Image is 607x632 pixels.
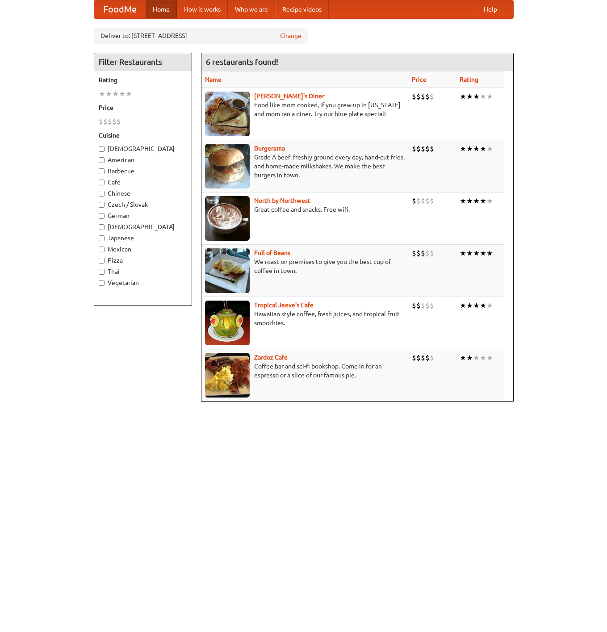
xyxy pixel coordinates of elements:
[99,256,187,265] label: Pizza
[425,353,430,363] li: $
[460,248,466,258] li: ★
[486,196,493,206] li: ★
[412,196,416,206] li: $
[460,76,478,83] a: Rating
[466,144,473,154] li: ★
[430,248,434,258] li: $
[473,301,480,310] li: ★
[460,301,466,310] li: ★
[205,353,250,398] img: zardoz.jpg
[254,197,310,204] a: North by Northwest
[205,257,405,275] p: We roast on premises to give you the best cup of coffee in town.
[430,92,434,101] li: $
[477,0,504,18] a: Help
[99,269,105,275] input: Thai
[254,92,324,100] a: [PERSON_NAME]'s Diner
[254,249,290,256] a: Full of Beans
[275,0,329,18] a: Recipe videos
[425,248,430,258] li: $
[94,28,308,44] div: Deliver to: [STREET_ADDRESS]
[99,144,187,153] label: [DEMOGRAPHIC_DATA]
[99,211,187,220] label: German
[108,117,112,126] li: $
[254,354,288,361] b: Zardoz Cafe
[99,245,187,254] label: Mexican
[466,301,473,310] li: ★
[99,117,103,126] li: $
[412,144,416,154] li: $
[119,89,126,99] li: ★
[473,353,480,363] li: ★
[460,196,466,206] li: ★
[466,353,473,363] li: ★
[105,89,112,99] li: ★
[416,144,421,154] li: $
[460,144,466,154] li: ★
[421,353,425,363] li: $
[206,58,278,66] ng-pluralize: 6 restaurants found!
[99,131,187,140] h5: Cuisine
[473,248,480,258] li: ★
[430,353,434,363] li: $
[205,310,405,327] p: Hawaiian style coffee, fresh juices, and tropical fruit smoothies.
[99,200,187,209] label: Czech / Slovak
[99,224,105,230] input: [DEMOGRAPHIC_DATA]
[430,196,434,206] li: $
[99,157,105,163] input: American
[486,353,493,363] li: ★
[99,167,187,176] label: Barbecue
[473,144,480,154] li: ★
[421,196,425,206] li: $
[486,301,493,310] li: ★
[205,301,250,345] img: jeeves.jpg
[99,235,105,241] input: Japanese
[430,144,434,154] li: $
[460,353,466,363] li: ★
[416,248,421,258] li: $
[460,92,466,101] li: ★
[99,168,105,174] input: Barbecue
[99,278,187,287] label: Vegetarian
[425,92,430,101] li: $
[480,196,486,206] li: ★
[466,92,473,101] li: ★
[412,248,416,258] li: $
[99,89,105,99] li: ★
[473,92,480,101] li: ★
[416,196,421,206] li: $
[412,76,427,83] a: Price
[99,234,187,243] label: Japanese
[117,117,121,126] li: $
[480,92,486,101] li: ★
[99,180,105,185] input: Cafe
[99,222,187,231] label: [DEMOGRAPHIC_DATA]
[99,75,187,84] h5: Rating
[280,31,301,40] a: Change
[486,144,493,154] li: ★
[99,247,105,252] input: Mexican
[425,196,430,206] li: $
[99,189,187,198] label: Chinese
[205,205,405,214] p: Great coffee and snacks. Free wifi.
[254,301,314,309] b: Tropical Jeeve's Cafe
[425,144,430,154] li: $
[228,0,275,18] a: Who we are
[99,103,187,112] h5: Price
[205,144,250,188] img: burgerama.jpg
[126,89,132,99] li: ★
[412,353,416,363] li: $
[205,76,222,83] a: Name
[205,362,405,380] p: Coffee bar and sci-fi bookshop. Come in for an espresso or a slice of our famous pie.
[99,213,105,219] input: German
[254,145,285,152] b: Burgerama
[94,0,146,18] a: FoodMe
[205,92,250,136] img: sallys.jpg
[205,100,405,118] p: Food like mom cooked, if you grew up in [US_STATE] and mom ran a diner. Try our blue plate special!
[421,301,425,310] li: $
[112,89,119,99] li: ★
[480,144,486,154] li: ★
[205,196,250,241] img: north.jpg
[480,248,486,258] li: ★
